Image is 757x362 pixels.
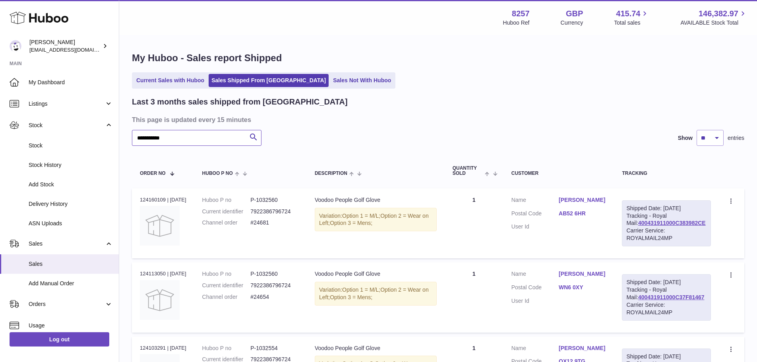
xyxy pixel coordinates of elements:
[250,219,299,226] dd: #24681
[10,40,21,52] img: internalAdmin-8257@internal.huboo.com
[330,74,394,87] a: Sales Not With Huboo
[250,208,299,215] dd: 7922386796724
[315,196,437,204] div: Voodoo People Golf Glove
[140,280,180,320] img: no-photo.jpg
[638,294,705,300] a: 400431911000C37F81467
[622,200,711,246] div: Tracking - Royal Mail:
[250,196,299,204] dd: P-1032560
[512,8,530,19] strong: 8257
[680,8,747,27] a: 146,382.97 AVAILABLE Stock Total
[699,8,738,19] span: 146,382.97
[342,287,380,293] span: Option 1 = M/L;
[622,171,711,176] div: Tracking
[626,301,707,316] div: Carrier Service: ROYALMAIL24MP
[29,220,113,227] span: ASN Uploads
[616,8,640,19] span: 415.74
[511,270,559,280] dt: Name
[10,332,109,347] a: Log out
[29,142,113,149] span: Stock
[511,284,559,293] dt: Postal Code
[29,181,113,188] span: Add Stock
[511,223,559,230] dt: User Id
[511,345,559,354] dt: Name
[209,74,329,87] a: Sales Shipped From [GEOGRAPHIC_DATA]
[445,262,503,332] td: 1
[202,196,251,204] dt: Huboo P no
[678,134,693,142] label: Show
[29,200,113,208] span: Delivery History
[614,8,649,27] a: 415.74 Total sales
[140,345,186,352] div: 124103291 | [DATE]
[315,270,437,278] div: Voodoo People Golf Glove
[503,19,530,27] div: Huboo Ref
[638,220,706,226] a: 400431911000C383982CE
[511,297,559,305] dt: User Id
[202,345,251,352] dt: Huboo P no
[445,188,503,258] td: 1
[622,274,711,320] div: Tracking - Royal Mail:
[250,345,299,352] dd: P-1032554
[29,79,113,86] span: My Dashboard
[29,122,105,129] span: Stock
[202,208,251,215] dt: Current identifier
[140,196,186,203] div: 124160109 | [DATE]
[29,322,113,329] span: Usage
[561,19,583,27] div: Currency
[202,270,251,278] dt: Huboo P no
[680,19,747,27] span: AVAILABLE Stock Total
[511,196,559,206] dt: Name
[29,300,105,308] span: Orders
[319,287,429,300] span: Option 2 = Wear on Left;
[315,282,437,306] div: Variation:
[29,161,113,169] span: Stock History
[132,115,742,124] h3: This page is updated every 15 minutes
[202,171,233,176] span: Huboo P no
[202,282,251,289] dt: Current identifier
[626,353,707,360] div: Shipped Date: [DATE]
[250,293,299,301] dd: #24654
[315,208,437,232] div: Variation:
[315,171,347,176] span: Description
[29,39,101,54] div: [PERSON_NAME]
[559,345,606,352] a: [PERSON_NAME]
[140,206,180,246] img: no-photo.jpg
[132,52,744,64] h1: My Huboo - Sales report Shipped
[140,270,186,277] div: 124113050 | [DATE]
[134,74,207,87] a: Current Sales with Huboo
[566,8,583,19] strong: GBP
[559,270,606,278] a: [PERSON_NAME]
[626,279,707,286] div: Shipped Date: [DATE]
[29,280,113,287] span: Add Manual Order
[342,213,380,219] span: Option 1 = M/L;
[626,227,707,242] div: Carrier Service: ROYALMAIL24MP
[511,210,559,219] dt: Postal Code
[559,210,606,217] a: AB52 6HR
[29,100,105,108] span: Listings
[29,260,113,268] span: Sales
[626,205,707,212] div: Shipped Date: [DATE]
[29,240,105,248] span: Sales
[330,294,372,300] span: Option 3 = Mens;
[29,46,117,53] span: [EMAIL_ADDRESS][DOMAIN_NAME]
[330,220,372,226] span: Option 3 = Mens;
[202,219,251,226] dt: Channel order
[140,171,166,176] span: Order No
[453,166,483,176] span: Quantity Sold
[202,293,251,301] dt: Channel order
[559,284,606,291] a: WN6 0XY
[315,345,437,352] div: Voodoo People Golf Glove
[614,19,649,27] span: Total sales
[250,282,299,289] dd: 7922386796724
[250,270,299,278] dd: P-1032560
[511,171,606,176] div: Customer
[132,97,348,107] h2: Last 3 months sales shipped from [GEOGRAPHIC_DATA]
[728,134,744,142] span: entries
[559,196,606,204] a: [PERSON_NAME]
